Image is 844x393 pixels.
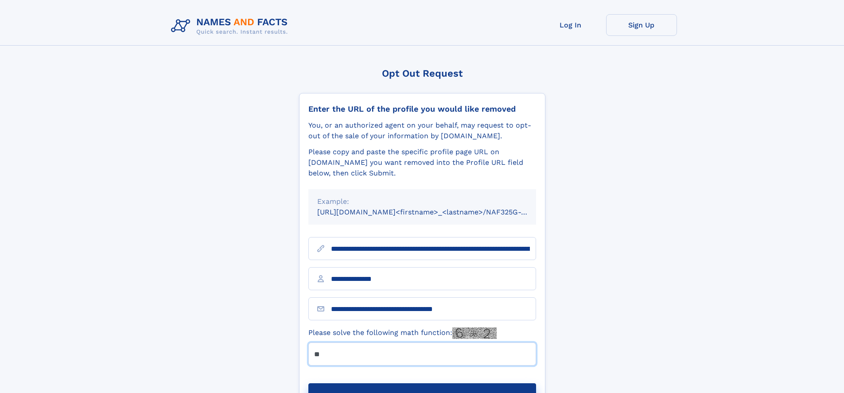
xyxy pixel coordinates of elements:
[317,196,527,207] div: Example:
[606,14,677,36] a: Sign Up
[535,14,606,36] a: Log In
[299,68,545,79] div: Opt Out Request
[167,14,295,38] img: Logo Names and Facts
[317,208,553,216] small: [URL][DOMAIN_NAME]<firstname>_<lastname>/NAF325G-xxxxxxxx
[308,120,536,141] div: You, or an authorized agent on your behalf, may request to opt-out of the sale of your informatio...
[308,327,497,339] label: Please solve the following math function:
[308,147,536,179] div: Please copy and paste the specific profile page URL on [DOMAIN_NAME] you want removed into the Pr...
[308,104,536,114] div: Enter the URL of the profile you would like removed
